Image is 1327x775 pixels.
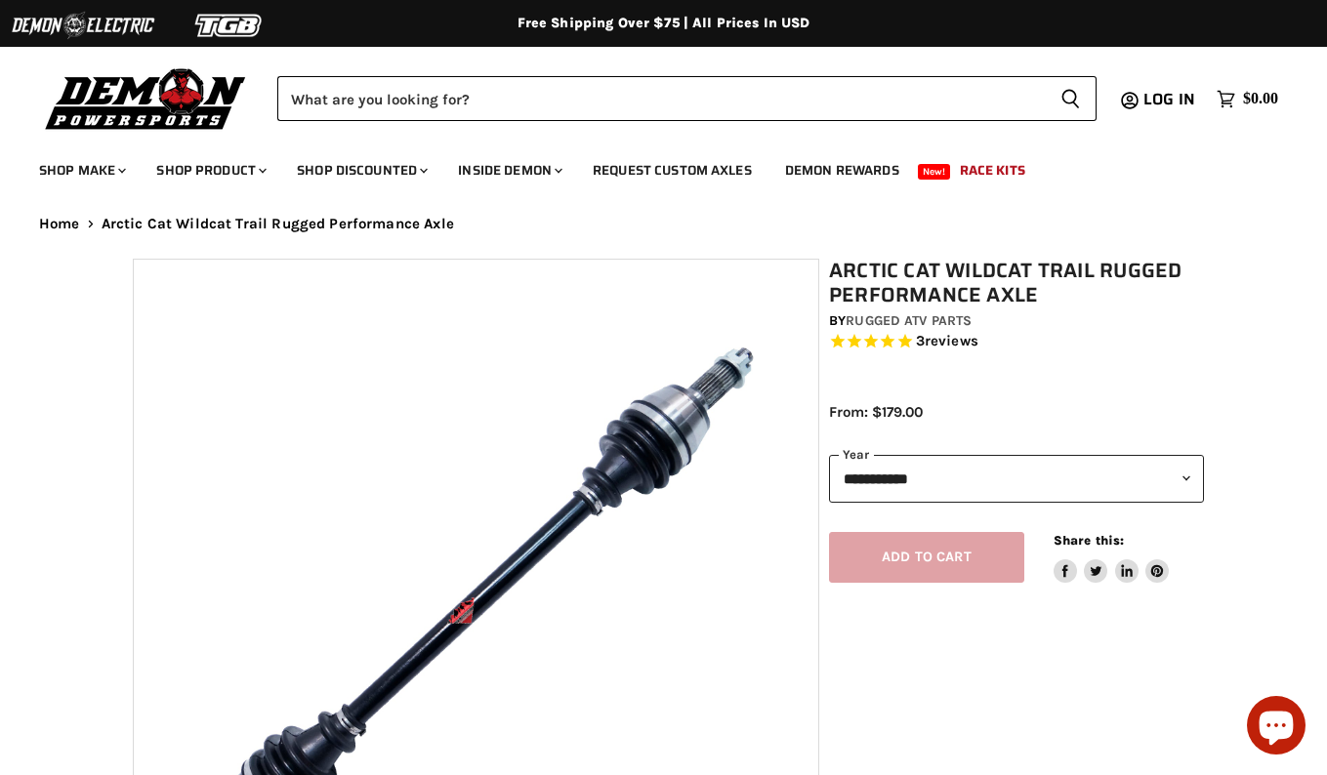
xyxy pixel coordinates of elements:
a: Race Kits [945,150,1040,190]
form: Product [277,76,1097,121]
input: Search [277,76,1045,121]
inbox-online-store-chat: Shopify online store chat [1241,696,1311,759]
span: Arctic Cat Wildcat Trail Rugged Performance Axle [102,216,454,232]
span: From: $179.00 [829,403,923,421]
aside: Share this: [1054,532,1170,584]
a: Log in [1135,91,1207,108]
img: Demon Electric Logo 2 [10,7,156,44]
select: year [829,455,1204,503]
a: Shop Product [142,150,278,190]
a: $0.00 [1207,85,1288,113]
span: reviews [925,333,978,350]
a: Shop Discounted [282,150,439,190]
span: Share this: [1054,533,1124,548]
span: Log in [1143,87,1195,111]
h1: Arctic Cat Wildcat Trail Rugged Performance Axle [829,259,1204,307]
span: New! [918,164,951,180]
a: Inside Demon [443,150,574,190]
span: 3 reviews [916,333,978,350]
span: $0.00 [1243,90,1278,108]
span: Rated 5.0 out of 5 stars 3 reviews [829,332,1204,352]
ul: Main menu [24,143,1273,190]
a: Shop Make [24,150,138,190]
div: by [829,310,1204,332]
a: Demon Rewards [770,150,914,190]
a: Home [39,216,80,232]
a: Request Custom Axles [578,150,767,190]
img: TGB Logo 2 [156,7,303,44]
a: Rugged ATV Parts [846,312,972,329]
button: Search [1045,76,1097,121]
img: Demon Powersports [39,63,253,133]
